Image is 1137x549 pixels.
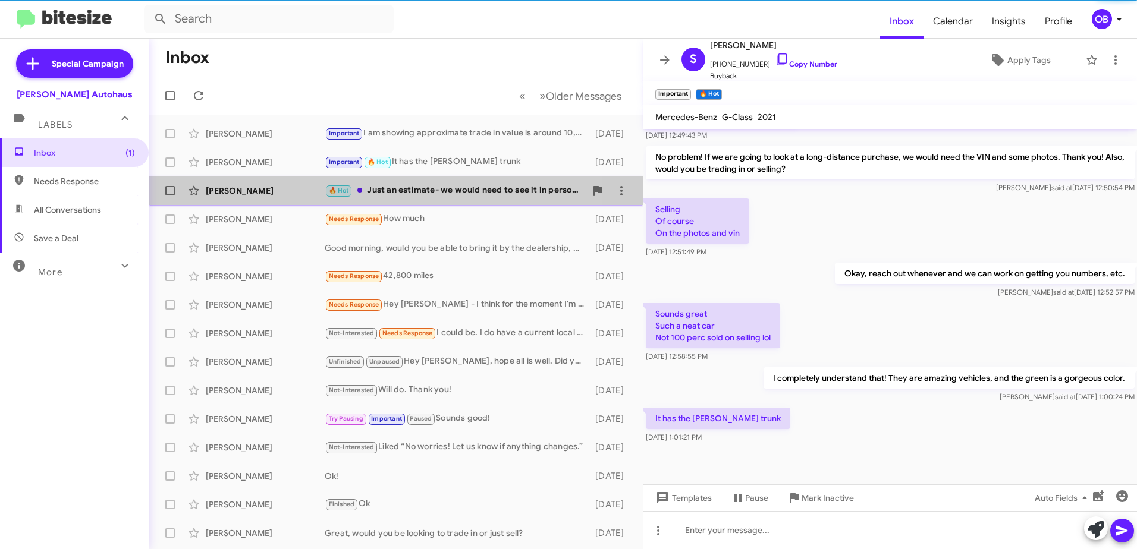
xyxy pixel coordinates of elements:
div: [PERSON_NAME] [206,498,325,510]
span: [PERSON_NAME] [710,38,837,52]
span: Needs Response [329,272,379,280]
div: How much [325,212,590,226]
span: [PERSON_NAME] [DATE] 12:50:54 PM [996,183,1135,192]
div: [DATE] [590,384,633,396]
div: I am showing approximate trade in value is around 10,600. This is an estimate so it may differ up... [325,127,590,140]
div: Liked “No worries! Let us know if anything changes.” [325,440,590,454]
div: [DATE] [590,299,633,311]
button: Previous [512,84,533,108]
span: said at [1053,288,1074,296]
span: « [519,89,526,103]
a: Profile [1035,4,1082,39]
button: Templates [643,487,721,509]
div: [PERSON_NAME] [206,470,325,482]
span: Mark Inactive [802,487,854,509]
span: 🔥 Hot [329,187,349,194]
button: OB [1082,9,1124,29]
a: Special Campaign [16,49,133,78]
a: Copy Number [775,59,837,68]
span: (1) [125,147,135,159]
span: [PERSON_NAME] [DATE] 1:00:24 PM [1000,392,1135,401]
span: Labels [38,119,73,130]
input: Search [144,5,394,33]
div: Will do. Thank you! [325,383,590,397]
div: [DATE] [590,156,633,168]
span: Auto Fields [1035,487,1092,509]
span: [PHONE_NUMBER] [710,52,837,70]
div: I could be. I do have a current local offers for $19k and $15k. If based on age and mileage (60k)... [325,326,590,340]
span: Older Messages [546,90,621,103]
span: Not-Interested [329,443,375,451]
span: Needs Response [34,175,135,187]
a: Insights [982,4,1035,39]
div: [DATE] [590,527,633,539]
button: Pause [721,487,778,509]
div: Sounds good! [325,412,590,425]
span: said at [1055,392,1076,401]
span: Needs Response [329,301,379,308]
p: No problem! If we are going to look at a long-distance purchase, we would need the VIN and some p... [646,146,1135,179]
div: Great, would you be looking to trade in or just sell? [325,527,590,539]
span: Paused [410,415,432,422]
div: [PERSON_NAME] Autohaus [17,89,133,100]
a: Inbox [880,4,924,39]
span: [DATE] 12:58:55 PM [646,352,708,361]
div: Hey [PERSON_NAME], hope all is well. Did you get a chance to look at our inventory? Let me know i... [325,355,590,368]
span: Save a Deal [34,232,78,244]
div: [PERSON_NAME] [206,242,325,254]
span: Important [329,130,360,137]
p: Selling Of course On the photos and vin [646,198,749,244]
span: [DATE] 12:49:43 PM [646,131,707,140]
span: 🔥 Hot [368,158,388,166]
div: [PERSON_NAME] [206,213,325,225]
div: Just an estimate- we would need to see it in person for a concrete number as it depends on condit... [325,184,586,197]
span: 2021 [758,112,776,122]
div: [DATE] [590,327,633,339]
span: Unpaused [369,358,400,365]
div: [PERSON_NAME] [206,185,325,197]
div: Ok! [325,470,590,482]
div: [DATE] [590,413,633,425]
h1: Inbox [165,48,209,67]
span: Not-Interested [329,329,375,337]
div: It has the [PERSON_NAME] trunk [325,155,590,169]
span: Buyback [710,70,837,82]
p: Sounds great Such a neat car Not 100 perc sold on selling lol [646,303,780,348]
div: [DATE] [590,270,633,282]
button: Apply Tags [959,49,1080,71]
div: [DATE] [590,242,633,254]
span: said at [1051,183,1072,192]
p: Okay, reach out whenever and we can work on getting you numbers, etc. [835,263,1135,284]
span: Apply Tags [1007,49,1051,71]
span: S [690,50,697,69]
div: [PERSON_NAME] [206,327,325,339]
nav: Page navigation example [513,84,629,108]
span: Important [371,415,402,422]
div: [PERSON_NAME] [206,527,325,539]
button: Mark Inactive [778,487,863,509]
div: [DATE] [590,470,633,482]
span: » [539,89,546,103]
small: Important [655,89,691,100]
p: I completely understand that! They are amazing vehicles, and the green is a gorgeous color. [764,367,1135,389]
div: [PERSON_NAME] [206,299,325,311]
span: [PERSON_NAME] [DATE] 12:52:57 PM [998,288,1135,296]
span: Needs Response [382,329,433,337]
span: Important [329,158,360,166]
p: It has the [PERSON_NAME] trunk [646,408,790,429]
span: G-Class [722,112,753,122]
span: Not-Interested [329,386,375,394]
button: Next [532,84,629,108]
div: [PERSON_NAME] [206,413,325,425]
button: Auto Fields [1025,487,1101,509]
div: Hey [PERSON_NAME] - I think for the moment I'm gonna hold onto the car. Appreciate it though! [325,298,590,311]
div: [PERSON_NAME] [206,156,325,168]
a: Calendar [924,4,982,39]
div: OB [1092,9,1112,29]
span: Pause [745,487,768,509]
small: 🔥 Hot [696,89,721,100]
